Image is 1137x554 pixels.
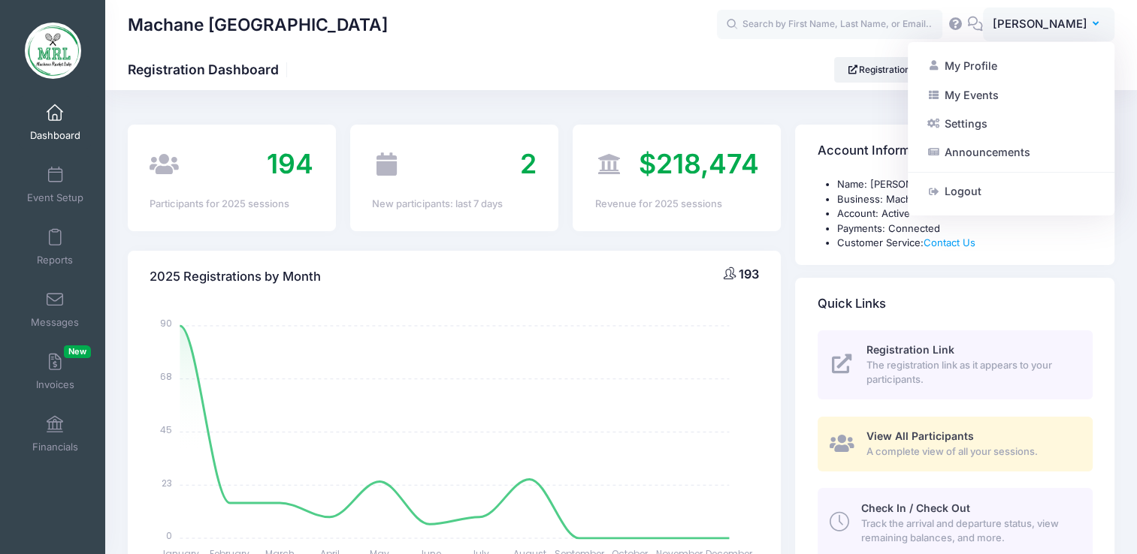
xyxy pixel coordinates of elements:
[920,177,1102,206] a: Logout
[920,80,1102,109] a: My Events
[167,529,173,542] tspan: 0
[837,206,1093,221] li: Account: Active
[983,8,1114,42] button: [PERSON_NAME]
[639,147,759,180] span: $218,474
[31,316,79,329] span: Messages
[818,282,886,325] h4: Quick Links
[861,501,970,514] span: Check In / Check Out
[20,345,91,398] a: InvoicesNew
[866,429,974,442] span: View All Participants
[267,147,313,180] span: 194
[866,444,1075,459] span: A complete view of all your sessions.
[150,255,321,298] h4: 2025 Registrations by Month
[837,192,1093,207] li: Business: Machane [GEOGRAPHIC_DATA]
[20,283,91,336] a: Messages
[372,197,536,212] div: New participants: last 7 days
[920,52,1102,80] a: My Profile
[993,16,1087,32] span: [PERSON_NAME]
[818,417,1093,471] a: View All Participants A complete view of all your sessions.
[866,343,954,356] span: Registration Link
[866,358,1075,387] span: The registration link as it appears to your participants.
[161,317,173,330] tspan: 90
[161,423,173,436] tspan: 45
[150,197,313,212] div: Participants for 2025 sessions
[20,408,91,460] a: Financials
[27,191,83,204] span: Event Setup
[37,254,73,266] span: Reports
[20,96,91,149] a: Dashboard
[861,516,1075,546] span: Track the arrival and departure status, view remaining balances, and more.
[920,138,1102,167] a: Announcements
[818,130,940,173] h4: Account Information
[519,147,536,180] span: 2
[739,266,759,282] span: 193
[920,110,1102,138] a: Settings
[594,197,758,212] div: Revenue for 2025 sessions
[25,23,81,79] img: Machane Racket Lake
[128,62,292,77] h1: Registration Dashboard
[162,476,173,489] tspan: 23
[36,378,74,391] span: Invoices
[818,330,1093,399] a: Registration Link The registration link as it appears to your participants.
[64,345,91,358] span: New
[30,129,80,142] span: Dashboard
[161,370,173,383] tspan: 68
[837,221,1093,236] li: Payments: Connected
[20,158,91,211] a: Event Setup
[837,177,1093,192] li: Name: [PERSON_NAME]
[717,10,942,40] input: Search by First Name, Last Name, or Email...
[834,57,943,83] a: Registration Link
[32,441,78,453] span: Financials
[924,236,975,248] a: Contact Us
[20,221,91,273] a: Reports
[128,8,388,42] h1: Machane [GEOGRAPHIC_DATA]
[837,236,1093,251] li: Customer Service:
